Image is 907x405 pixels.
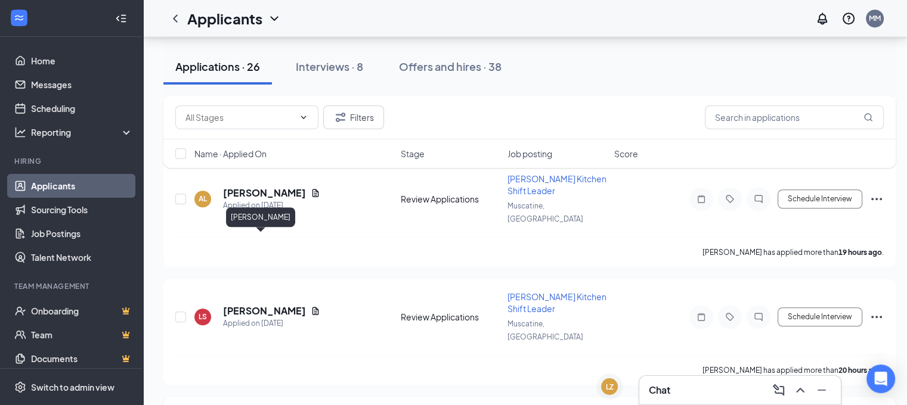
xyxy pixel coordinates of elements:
[606,382,614,392] div: LZ
[723,312,737,322] svg: Tag
[194,148,267,160] span: Name · Applied On
[838,366,882,375] b: 20 hours ago
[311,188,320,198] svg: Document
[299,113,308,122] svg: ChevronDown
[751,194,766,204] svg: ChatInactive
[187,8,262,29] h1: Applicants
[694,312,708,322] svg: Note
[296,59,363,74] div: Interviews · 8
[267,11,281,26] svg: ChevronDown
[31,381,114,393] div: Switch to admin view
[401,311,500,323] div: Review Applications
[14,381,26,393] svg: Settings
[31,73,133,96] a: Messages
[31,299,133,323] a: OnboardingCrown
[13,12,25,24] svg: WorkstreamLogo
[31,96,133,120] a: Scheduling
[31,174,133,198] a: Applicants
[115,13,127,24] svg: Collapse
[649,384,670,397] h3: Chat
[14,156,131,166] div: Hiring
[778,189,862,208] button: Schedule Interview
[226,207,295,227] div: [PERSON_NAME]
[311,306,320,316] svg: Document
[702,365,884,375] p: [PERSON_NAME] has applied more than .
[614,148,638,160] span: Score
[778,307,862,326] button: Schedule Interview
[223,317,320,329] div: Applied on [DATE]
[399,59,502,74] div: Offers and hires · 38
[401,193,500,205] div: Review Applications
[507,319,583,341] span: Muscatine, [GEOGRAPHIC_DATA]
[333,110,348,124] svg: Filter
[812,381,831,400] button: Minimize
[168,11,182,26] svg: ChevronLeft
[705,105,884,129] input: Search in applications
[223,186,306,200] h5: [PERSON_NAME]
[723,194,737,204] svg: Tag
[175,59,260,74] div: Applications · 26
[772,383,786,397] svg: ComposeMessage
[199,194,207,204] div: AL
[31,198,133,222] a: Sourcing Tools
[323,105,384,129] button: Filter Filters
[841,11,856,26] svg: QuestionInfo
[751,312,766,322] svg: ChatInactive
[223,304,306,317] h5: [PERSON_NAME]
[507,173,606,196] span: [PERSON_NAME] Kitchen Shift Leader
[31,126,134,138] div: Reporting
[507,291,606,314] span: [PERSON_NAME] Kitchen Shift Leader
[702,247,884,257] p: [PERSON_NAME] has applied more than .
[401,148,425,160] span: Stage
[507,148,552,160] span: Job posting
[863,113,873,122] svg: MagnifyingGlass
[223,200,320,211] div: Applied on [DATE]
[769,381,788,400] button: ComposeMessage
[185,111,294,124] input: All Stages
[694,194,708,204] svg: Note
[199,311,207,322] div: LS
[869,310,884,324] svg: Ellipses
[31,323,133,347] a: TeamCrown
[507,201,583,223] span: Muscatine, [GEOGRAPHIC_DATA]
[838,248,882,257] b: 19 hours ago
[793,383,807,397] svg: ChevronUp
[869,13,881,23] div: MM
[31,245,133,269] a: Talent Network
[791,381,810,400] button: ChevronUp
[869,192,884,206] svg: Ellipses
[14,281,131,291] div: Team Management
[866,364,895,393] div: Open Intercom Messenger
[31,49,133,73] a: Home
[31,347,133,370] a: DocumentsCrown
[815,383,829,397] svg: Minimize
[14,126,26,138] svg: Analysis
[815,11,829,26] svg: Notifications
[31,222,133,245] a: Job Postings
